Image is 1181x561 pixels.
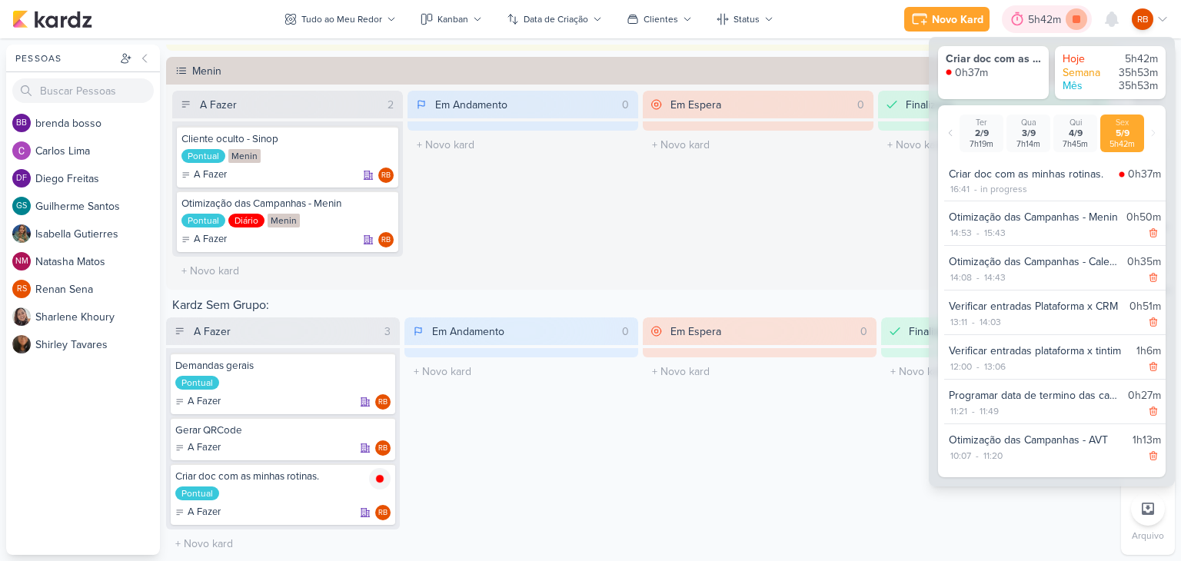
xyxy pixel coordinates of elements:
[646,360,873,383] input: + Novo kard
[181,197,394,211] div: Otimização das Campanhas - Menin
[188,440,221,456] p: A Fazer
[1128,387,1161,403] div: 0h27m
[16,174,27,183] p: DF
[1010,118,1047,128] div: Qua
[435,97,507,113] div: Em Andamento
[1127,254,1161,270] div: 0h35m
[616,324,635,340] div: 0
[963,139,1000,149] div: 7h19m
[35,281,160,297] div: R e n a n S e n a
[1119,171,1125,178] img: tracking
[1136,343,1161,359] div: 1h6m
[188,394,221,410] p: A Fazer
[378,168,394,183] div: Rogerio Bispo
[381,172,391,180] p: RB
[1056,139,1094,149] div: 7h45m
[1128,166,1161,182] div: 0h37m
[16,202,27,211] p: GS
[175,394,221,410] div: A Fazer
[35,115,160,131] div: b r e n d a b o s s o
[978,315,1003,329] div: 14:03
[378,445,388,453] p: RB
[378,168,394,183] div: Responsável: Rogerio Bispo
[854,324,873,340] div: 0
[200,97,237,113] div: A Fazer
[1132,529,1164,543] p: Arquivo
[949,209,1120,225] div: Otimização das Campanhas - Menin
[175,505,221,520] div: A Fazer
[978,404,1000,418] div: 11:49
[12,224,31,243] img: Isabella Gutierres
[949,432,1126,448] div: Otimização das Campanhas - AVT
[12,252,31,271] div: Natasha Matos
[949,315,969,329] div: 13:11
[175,470,391,483] div: Criar doc com as minhas rotinas.
[12,197,31,215] div: Guilherme Santos
[949,271,973,284] div: 14:08
[616,97,635,113] div: 0
[949,226,973,240] div: 14:53
[16,119,27,128] p: bb
[378,232,394,247] div: Rogerio Bispo
[1112,79,1158,93] div: 35h53m
[192,63,1110,79] div: Menin
[12,280,31,298] div: Renan Sena
[378,510,388,517] p: RB
[35,226,160,242] div: I s a b e l l a G u t i e r r e s
[1063,79,1109,93] div: Mês
[1056,128,1094,139] div: 4/9
[432,324,504,340] div: Em Andamento
[35,309,160,325] div: S h a r l e n e K h o u r y
[378,232,394,247] div: Responsável: Rogerio Bispo
[1010,139,1047,149] div: 7h14m
[1103,128,1141,139] div: 5/9
[181,214,225,227] div: Pontual
[381,237,391,244] p: RB
[851,97,870,113] div: 0
[194,324,231,340] div: A Fazer
[983,360,1007,373] div: 13:06
[1028,12,1066,28] div: 5h42m
[181,168,227,183] div: A Fazer
[35,198,160,214] div: G u i l h e r m e S a n t o s
[949,360,973,373] div: 12:00
[949,387,1122,403] div: Programar data de termino das campanhas - AVT
[983,226,1007,240] div: 15:43
[949,449,973,463] div: 10:07
[963,118,1000,128] div: Ter
[1129,298,1161,314] div: 0h51m
[946,52,1041,66] div: Criar doc com as minhas rotinas.
[1063,66,1109,80] div: Semana
[982,449,1004,463] div: 11:20
[411,134,635,156] input: + Novo kard
[670,324,721,340] div: Em Espera
[12,51,117,65] div: Pessoas
[12,78,154,103] input: Buscar Pessoas
[375,505,391,520] div: Rogerio Bispo
[1112,52,1158,66] div: 5h42m
[375,394,391,410] div: Responsável: Rogerio Bispo
[980,182,1027,196] div: in progress
[194,232,227,247] p: A Fazer
[949,404,969,418] div: 11:21
[35,337,160,353] div: S h i r l e y T a v a r e s
[1063,52,1109,66] div: Hoje
[949,166,1113,182] div: Criar doc com as minhas rotinas.
[17,285,27,294] p: RS
[15,257,28,266] p: NM
[963,128,1000,139] div: 2/9
[194,168,227,183] p: A Fazer
[1137,12,1149,26] p: RB
[973,360,983,373] div: -
[881,134,1106,156] input: + Novo kard
[188,505,221,520] p: A Fazer
[35,143,160,159] div: C a r l o s L i m a
[949,182,971,196] div: 16:41
[909,324,956,340] div: Finalizado
[1112,66,1158,80] div: 35h53m
[375,505,391,520] div: Responsável: Rogerio Bispo
[12,114,31,132] div: brenda bosso
[1132,8,1153,30] div: Rogerio Bispo
[906,97,953,113] div: Finalizado
[175,359,391,373] div: Demandas gerais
